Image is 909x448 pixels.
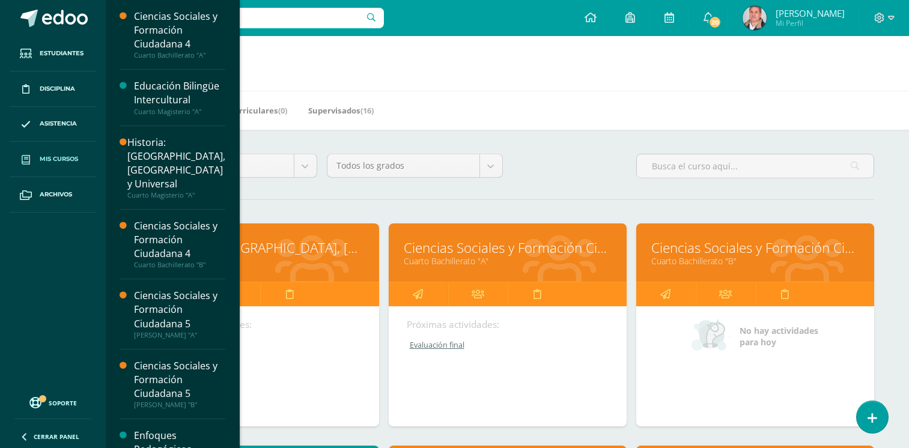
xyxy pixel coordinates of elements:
div: [PERSON_NAME] "A" [134,331,225,339]
span: Mi Perfil [776,18,845,28]
a: Historia: [GEOGRAPHIC_DATA], [GEOGRAPHIC_DATA] y Universal [156,238,364,257]
div: Educación Bilingüe Intercultural [134,79,225,107]
a: Ciencias Sociales y Formación Ciudadana 4Cuarto Bachillerato "B" [134,219,225,269]
input: Busca el curso aquí... [637,154,874,178]
div: Próximas actividades: [159,318,361,331]
input: Busca un usuario... [114,8,384,28]
img: no_activities_small.png [692,318,731,354]
div: Cuarto Magisterio "A" [127,191,225,199]
div: Cuarto Bachillerato "B" [134,261,225,269]
div: Historia: [GEOGRAPHIC_DATA], [GEOGRAPHIC_DATA] y Universal [127,136,225,191]
a: Evaluacion final [159,340,362,350]
a: Evaluación final [407,340,610,350]
span: Mis cursos [40,154,78,164]
a: Historia: [GEOGRAPHIC_DATA], [GEOGRAPHIC_DATA] y UniversalCuarto Magisterio "A" [127,136,225,199]
span: Asistencia [40,119,77,129]
a: Ciencias Sociales y Formación Ciudadana 5[PERSON_NAME] "A" [134,289,225,339]
a: Asistencia [10,107,96,142]
span: Cerrar panel [34,432,79,441]
a: Soporte [14,394,91,410]
a: Ciencias Sociales y Formación Ciudadana 5[PERSON_NAME] "B" [134,359,225,409]
div: Ciencias Sociales y Formación Ciudadana 5 [134,359,225,401]
span: Estudiantes [40,49,84,58]
div: Cuarto Magisterio "A" [134,107,225,116]
a: Archivos [10,177,96,213]
a: Ciencias Sociales y Formación Ciudadana 4Cuarto Bachillerato "A" [134,10,225,59]
span: (16) [360,105,374,116]
a: Cuarto Bachillerato "A" [404,255,612,267]
div: Próximas actividades: [407,318,609,331]
div: [PERSON_NAME] "B" [134,401,225,409]
a: Ciencias Sociales y Formación Ciudadana 4 [404,238,612,257]
a: Estudiantes [10,36,96,71]
a: Ciencias Sociales y Formación Ciudadana 4 [651,238,859,257]
a: Mis Extracurriculares(0) [193,101,287,120]
a: Supervisados(16) [308,101,374,120]
span: Soporte [49,399,77,407]
a: Disciplina [10,71,96,107]
a: Mis cursos [10,142,96,177]
a: Educación Bilingüe InterculturalCuarto Magisterio "A" [134,79,225,115]
div: Cuarto Bachillerato "A" [134,51,225,59]
div: Ciencias Sociales y Formación Ciudadana 4 [134,10,225,51]
span: Archivos [40,190,72,199]
span: (0) [278,105,287,116]
span: No hay actividades para hoy [740,325,818,348]
span: [PERSON_NAME] [776,7,845,19]
div: Ciencias Sociales y Formación Ciudadana 5 [134,289,225,330]
a: Todos los grados [327,154,502,177]
img: c96a423fd71b76c16867657e46671b28.png [743,6,767,30]
span: 20 [708,16,722,29]
div: Ciencias Sociales y Formación Ciudadana 4 [134,219,225,261]
span: Todos los grados [336,154,470,177]
span: Disciplina [40,84,75,94]
a: Cuarto Bachillerato "B" [651,255,859,267]
a: Cuarto Magisterio "A" [156,255,364,267]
